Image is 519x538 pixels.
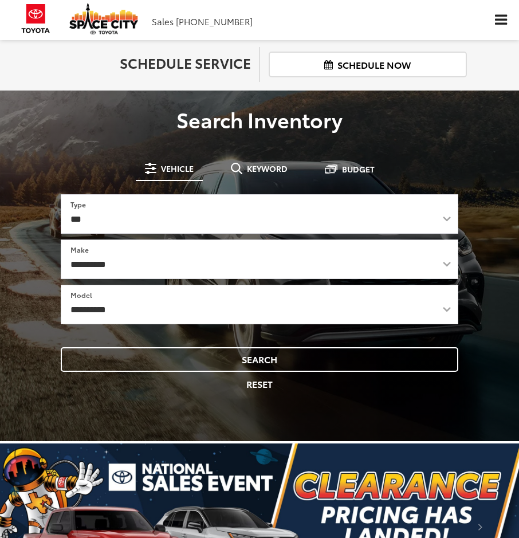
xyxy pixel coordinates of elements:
[52,55,251,70] h2: Schedule Service
[61,372,458,396] button: Reset
[70,290,92,300] label: Model
[69,3,138,34] img: Space City Toyota
[61,347,458,372] button: Search
[247,164,288,172] span: Keyword
[176,15,253,28] span: [PHONE_NUMBER]
[269,52,467,77] a: Schedule Now
[70,245,89,254] label: Make
[70,199,86,209] label: Type
[152,15,174,28] span: Sales
[161,164,194,172] span: Vehicle
[342,165,375,173] span: Budget
[9,108,510,131] h3: Search Inventory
